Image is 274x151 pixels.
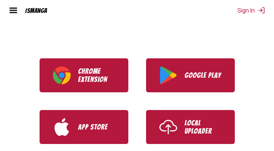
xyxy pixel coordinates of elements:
a: Download IsManga Chrome Extension [40,58,128,92]
img: App Store logo [53,118,71,136]
button: Sign In [237,7,265,14]
img: Upload icon [159,118,177,136]
img: Chrome logo [53,66,71,84]
img: Google Play logo [159,66,177,84]
p: Chrome Extension [78,67,115,83]
img: hamburger [9,6,18,15]
a: Download IsManga from Google Play [146,58,235,92]
a: Download IsManga from App Store [40,110,128,144]
a: IsManga [22,7,61,14]
a: Use IsManga Local Uploader [146,110,235,144]
p: Local Uploader [185,119,221,135]
img: Sign out [258,7,265,14]
div: IsManga [25,7,47,14]
p: App Store [78,123,115,131]
p: Google Play [185,71,221,79]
